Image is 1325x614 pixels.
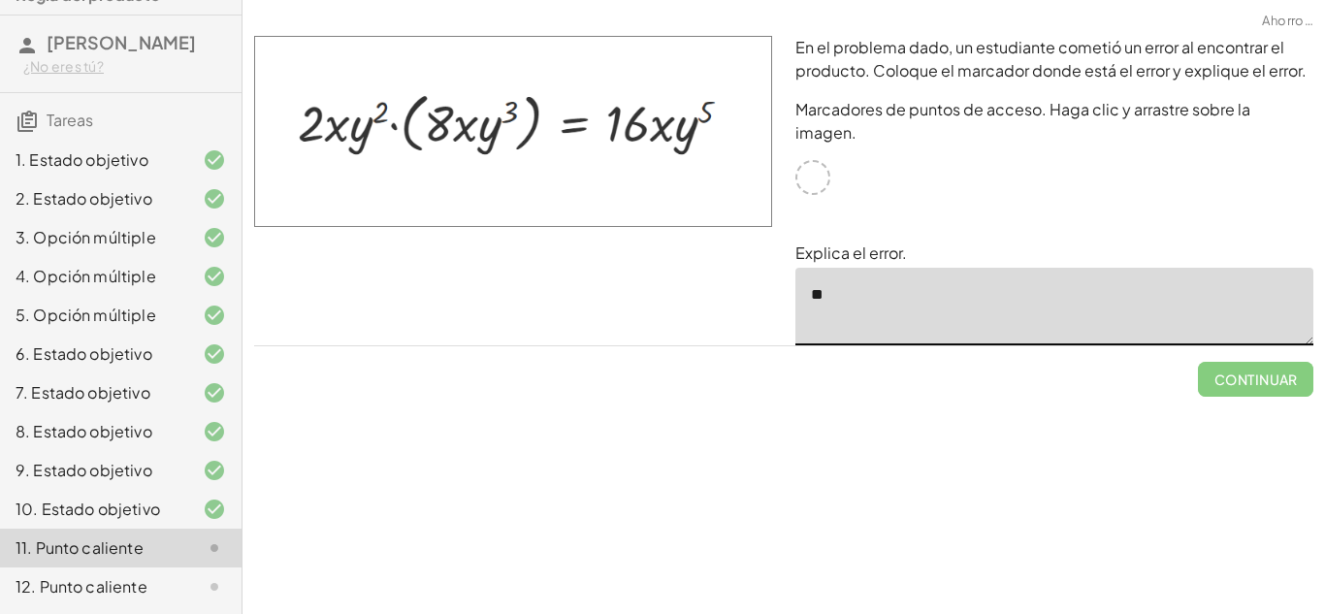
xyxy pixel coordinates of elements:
font: [PERSON_NAME] [47,31,196,53]
font: 8. Estado objetivo [16,421,152,441]
font: 7. Estado objetivo [16,382,150,403]
font: 9. Estado objetivo [16,460,152,480]
font: 1. Estado objetivo [16,149,148,170]
font: 3. Opción múltiple [16,227,156,247]
font: ¿No eres tú? [23,57,104,75]
font: 5. Opción múltiple [16,305,156,325]
i: Task not started. [203,536,226,560]
i: Task finished and correct. [203,381,226,404]
i: Task finished and correct. [203,265,226,288]
i: Task finished and correct. [203,420,226,443]
font: Explica el error. [795,242,907,263]
font: Marcadores de puntos de acceso. Haga clic y arrastre sobre la imagen. [795,99,1250,143]
i: Task finished and correct. [203,498,226,521]
i: Task finished and correct. [203,187,226,210]
i: Task finished and correct. [203,226,226,249]
i: Task finished and correct. [203,342,226,366]
img: b42f739e0bd79d23067a90d0ea4ccfd2288159baac1bcee117f9be6b6edde5c4.png [254,36,772,227]
font: Ahorro… [1262,13,1313,28]
i: Task finished and correct. [203,148,226,172]
font: En el problema dado, un estudiante cometió un error al encontrar el producto. Coloque el marcador... [795,37,1307,81]
font: 6. Estado objetivo [16,343,152,364]
font: 12. Punto caliente [16,576,147,597]
font: 2. Estado objetivo [16,188,152,209]
i: Task finished and correct. [203,304,226,327]
i: Task finished and correct. [203,459,226,482]
font: 10. Estado objetivo [16,499,160,519]
font: 4. Opción múltiple [16,266,156,286]
font: Tareas [47,110,93,130]
i: Task not started. [203,575,226,598]
font: 11. Punto caliente [16,537,144,558]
